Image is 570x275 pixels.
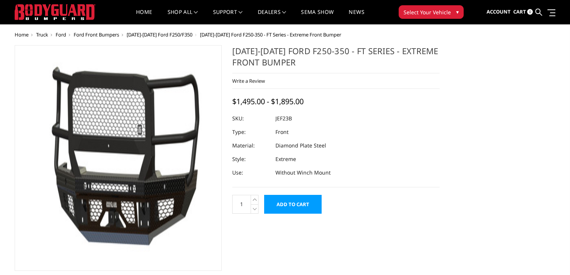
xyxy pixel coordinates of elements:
a: [DATE]-[DATE] Ford F250/F350 [127,31,192,38]
dt: Style: [232,152,270,166]
a: Dealers [258,9,286,24]
span: Select Your Vehicle [404,8,451,16]
dd: Front [275,125,289,139]
a: Support [213,9,243,24]
a: Home [136,9,152,24]
span: Cart [513,8,526,15]
a: News [349,9,364,24]
a: Truck [36,31,48,38]
dd: Extreme [275,152,296,166]
input: Add to Cart [264,195,322,214]
dt: Type: [232,125,270,139]
a: 2023-2026 Ford F250-350 - FT Series - Extreme Front Bumper [15,45,222,271]
a: Account [487,2,511,22]
a: Write a Review [232,77,265,84]
a: shop all [168,9,198,24]
img: 2023-2026 Ford F250-350 - FT Series - Extreme Front Bumper [17,47,220,269]
a: Ford [56,31,66,38]
dd: Without Winch Mount [275,166,331,179]
dt: Use: [232,166,270,179]
dt: Material: [232,139,270,152]
a: Cart 0 [513,2,533,22]
dd: Diamond Plate Steel [275,139,326,152]
span: Account [487,8,511,15]
a: Ford Front Bumpers [74,31,119,38]
dt: SKU: [232,112,270,125]
span: ▾ [456,8,459,16]
img: BODYGUARD BUMPERS [15,4,95,20]
span: [DATE]-[DATE] Ford F250-350 - FT Series - Extreme Front Bumper [200,31,341,38]
span: $1,495.00 - $1,895.00 [232,96,304,106]
a: SEMA Show [301,9,334,24]
dd: JEF23B [275,112,292,125]
button: Select Your Vehicle [399,5,464,19]
a: Home [15,31,29,38]
span: 0 [527,9,533,15]
h1: [DATE]-[DATE] Ford F250-350 - FT Series - Extreme Front Bumper [232,45,440,73]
